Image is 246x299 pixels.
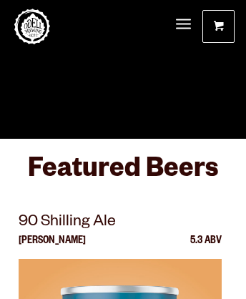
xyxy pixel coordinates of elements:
p: 90 Shilling Ale [19,210,222,236]
p: [PERSON_NAME] [19,236,86,259]
h3: Featured Beers [19,153,227,197]
a: Menu [176,10,191,40]
p: 5.3 ABV [190,236,222,259]
a: Odell Home [14,9,50,44]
